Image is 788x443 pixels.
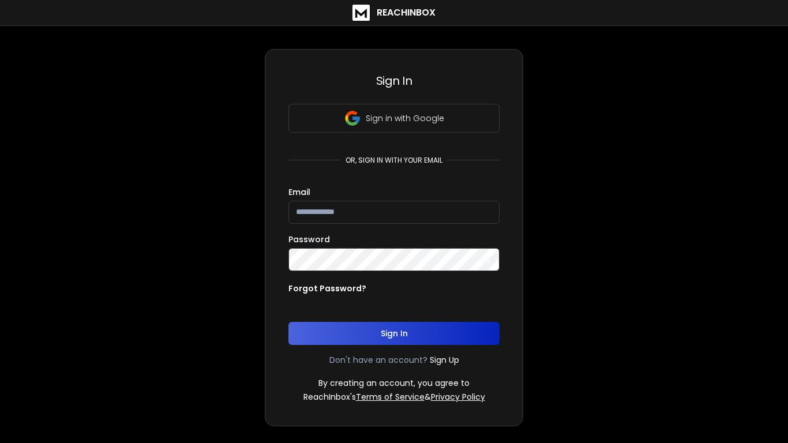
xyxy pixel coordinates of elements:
h1: ReachInbox [377,6,436,20]
a: Sign Up [430,354,459,366]
h3: Sign In [288,73,500,89]
button: Sign In [288,322,500,345]
p: By creating an account, you agree to [318,377,470,389]
p: Forgot Password? [288,283,366,294]
a: Privacy Policy [431,391,485,403]
label: Email [288,188,310,196]
p: Don't have an account? [329,354,427,366]
p: or, sign in with your email [341,156,447,165]
p: Sign in with Google [366,112,444,124]
a: Terms of Service [356,391,425,403]
label: Password [288,235,330,243]
a: ReachInbox [352,5,436,21]
img: logo [352,5,370,21]
p: ReachInbox's & [303,391,485,403]
button: Sign in with Google [288,104,500,133]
